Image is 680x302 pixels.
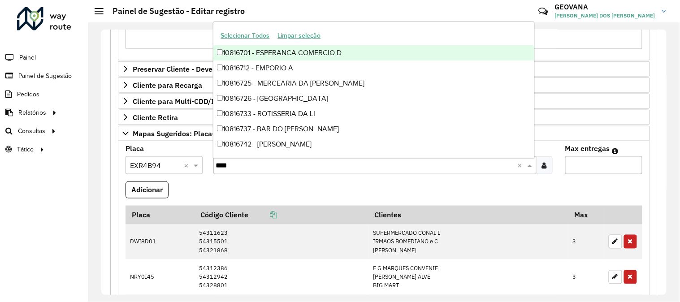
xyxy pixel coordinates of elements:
span: Mapas Sugeridos: Placa-Cliente [133,130,238,137]
a: Cliente para Multi-CDD/Internalização [118,94,650,109]
div: 10816742 - [PERSON_NAME] [213,137,534,152]
div: 10816701 - ESPERANCA COMERCIO D [213,45,534,60]
div: 10816712 - EMPORIO A [213,60,534,76]
th: Clientes [368,206,568,224]
td: 3 [568,259,604,295]
span: Painel [19,53,36,62]
span: Tático [17,145,34,154]
span: Cliente para Recarga [133,82,202,89]
td: E G MARQUES CONVENIE [PERSON_NAME] ALVE BIG MART [368,259,568,295]
div: 10816733 - ROTISSERIA DA LI [213,106,534,121]
div: 10816725 - MERCEARIA DA [PERSON_NAME] [213,76,534,91]
td: NRY0I45 [126,259,195,295]
span: Cliente para Multi-CDD/Internalização [133,98,259,105]
span: Clear all [184,160,191,171]
td: 3 [568,224,604,259]
span: Cliente Retira [133,114,178,121]
h3: GEOVANA [555,3,655,11]
th: Placa [126,206,195,224]
span: Painel de Sugestão [18,71,72,81]
em: Máximo de clientes que serão colocados na mesma rota com os clientes informados [612,147,619,155]
span: Clear all [518,160,525,171]
a: Cliente para Recarga [118,78,650,93]
td: 54311623 54315501 54321868 [195,224,368,259]
span: Preservar Cliente - Devem ficar no buffer, não roteirizar [133,65,315,73]
td: SUPERMERCADO CONAL L IRMAOS BOMEDIANO e C [PERSON_NAME] [368,224,568,259]
td: DWI8D01 [126,224,195,259]
div: 10816737 - BAR DO [PERSON_NAME] [213,121,534,137]
ng-dropdown-panel: Options list [213,22,534,158]
a: Mapas Sugeridos: Placa-Cliente [118,126,650,141]
h2: Painel de Sugestão - Editar registro [104,6,245,16]
span: Relatórios [18,108,46,117]
div: 10816726 - [GEOGRAPHIC_DATA] [213,91,534,106]
span: Consultas [18,126,45,136]
span: Pedidos [17,90,39,99]
button: Limpar seleção [273,29,325,43]
span: [PERSON_NAME] DOS [PERSON_NAME] [555,12,655,20]
a: Cliente Retira [118,110,650,125]
label: Max entregas [565,143,610,154]
th: Max [568,206,604,224]
button: Selecionar Todos [217,29,273,43]
a: Contato Rápido [533,2,553,21]
a: Preservar Cliente - Devem ficar no buffer, não roteirizar [118,61,650,77]
th: Código Cliente [195,206,368,224]
label: Placa [126,143,144,154]
td: 54312386 54312942 54328801 [195,259,368,295]
button: Adicionar [126,181,169,198]
a: Copiar [248,211,277,220]
div: 10816749 - [PERSON_NAME] NENE [213,152,534,167]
